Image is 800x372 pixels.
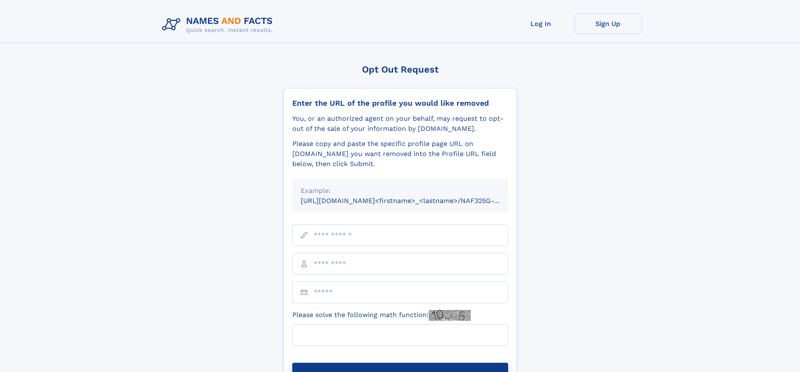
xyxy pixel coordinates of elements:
[159,13,280,36] img: Logo Names and Facts
[507,13,574,34] a: Log In
[292,139,508,169] div: Please copy and paste the specific profile page URL on [DOMAIN_NAME] you want removed into the Pr...
[301,186,500,196] div: Example:
[574,13,642,34] a: Sign Up
[292,310,471,321] label: Please solve the following math function:
[301,197,524,205] small: [URL][DOMAIN_NAME]<firstname>_<lastname>/NAF325G-xxxxxxxx
[292,114,508,134] div: You, or an authorized agent on your behalf, may request to opt-out of the sale of your informatio...
[283,64,517,75] div: Opt Out Request
[292,99,508,108] div: Enter the URL of the profile you would like removed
